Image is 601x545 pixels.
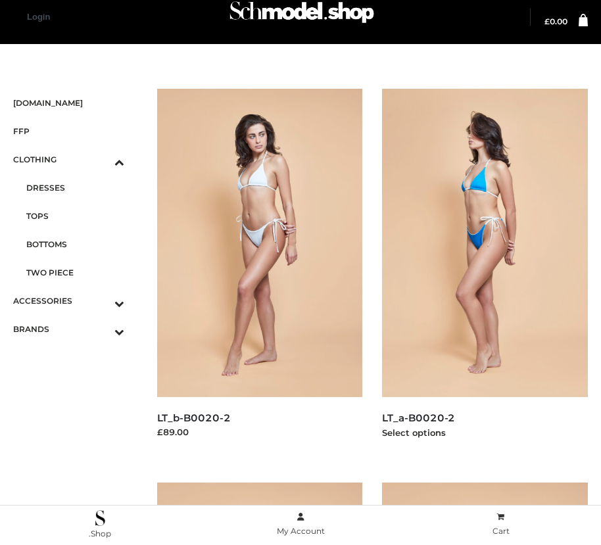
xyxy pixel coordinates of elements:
[78,145,124,174] button: Toggle Submenu
[382,427,446,438] a: Select options
[13,89,124,117] a: [DOMAIN_NAME]
[13,293,124,308] span: ACCESSORIES
[277,526,325,536] span: My Account
[157,425,363,438] div: £89.00
[13,321,124,337] span: BRANDS
[13,124,124,139] span: FFP
[201,509,401,539] a: My Account
[26,230,124,258] a: BOTTOMS
[400,509,601,539] a: Cart
[13,95,124,110] span: [DOMAIN_NAME]
[493,526,510,536] span: Cart
[26,265,124,280] span: TWO PIECE
[26,180,124,195] span: DRESSES
[26,208,124,224] span: TOPS
[13,145,124,174] a: CLOTHINGToggle Submenu
[157,412,231,424] a: LT_b-B0020-2
[13,287,124,315] a: ACCESSORIESToggle Submenu
[544,18,567,26] a: £0.00
[13,315,124,343] a: BRANDSToggle Submenu
[26,202,124,230] a: TOPS
[544,16,550,26] span: £
[27,12,50,22] a: Login
[26,237,124,252] span: BOTTOMS
[544,16,567,26] bdi: 0.00
[95,510,105,526] img: .Shop
[78,315,124,343] button: Toggle Submenu
[13,152,124,167] span: CLOTHING
[382,412,455,424] a: LT_a-B0020-2
[89,529,111,538] span: .Shop
[26,258,124,287] a: TWO PIECE
[13,117,124,145] a: FFP
[26,174,124,202] a: DRESSES
[78,287,124,315] button: Toggle Submenu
